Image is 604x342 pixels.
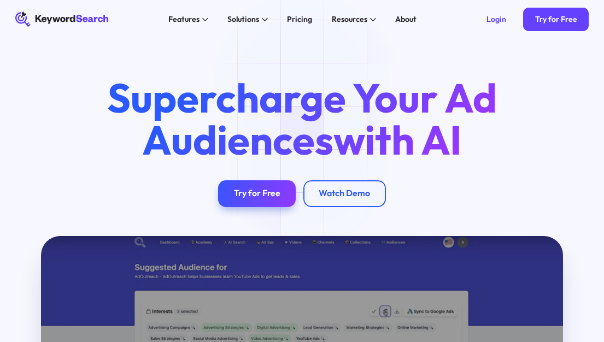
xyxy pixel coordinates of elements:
[234,188,280,199] div: Try for Free
[218,180,296,207] a: Try for Free
[523,8,588,31] a: Try for Free
[287,14,312,25] div: Pricing
[474,8,517,31] a: Login
[282,11,318,27] a: Pricing
[227,14,259,25] div: Solutions
[332,14,367,25] div: Resources
[319,188,370,199] div: Watch Demo
[333,114,462,165] span: with AI
[486,15,506,25] div: Login
[389,11,422,27] a: About
[90,77,514,161] h1: Supercharge Your Ad Audiences
[168,14,200,25] div: Features
[535,15,577,25] div: Try for Free
[395,14,417,25] div: About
